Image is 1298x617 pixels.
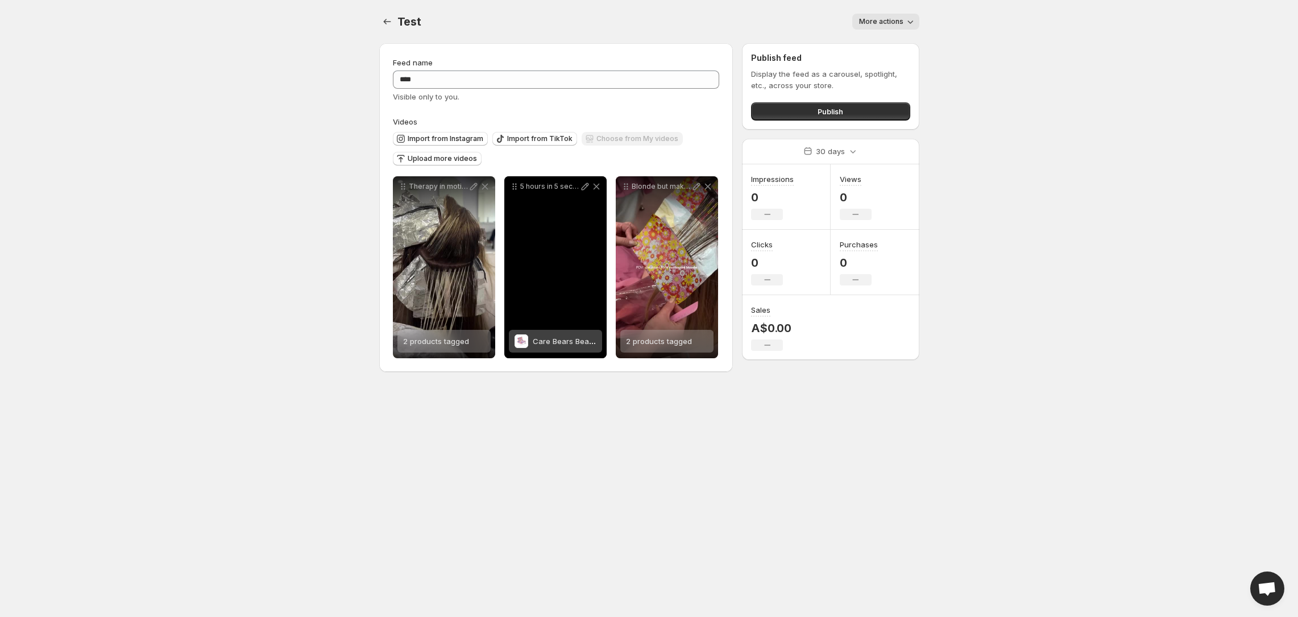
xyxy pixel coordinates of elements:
[816,146,845,157] p: 30 days
[840,256,878,270] p: 0
[751,68,910,91] p: Display the feed as a carousel, spotlight, etc., across your store.
[852,14,919,30] button: More actions
[393,152,482,165] button: Upload more videos
[751,256,783,270] p: 0
[751,52,910,64] h2: Publish feed
[840,191,872,204] p: 0
[533,337,864,346] span: Care Bears Bearly Awake - Long Wide (Pre-Cut-Pop-Up Hair Foil) 300 Sheets - 15cm x 35cm
[1250,572,1284,606] div: Open chat
[616,176,718,358] div: Blonde but make it sculpted For [PERSON_NAME] we created a contoured blonde lived in brightness w...
[504,176,607,358] div: 5 hours in 5 seconds You just cant beat a bright blonde [PERSON_NAME] reveal you cant Using origi...
[408,134,483,143] span: Import from Instagram
[751,191,794,204] p: 0
[393,176,495,358] div: Therapy in motion one foil at a time foilplacement foiling foilremoval satisfying satifyingvideos...
[840,173,861,185] h3: Views
[507,134,573,143] span: Import from TikTok
[626,337,692,346] span: 2 products tagged
[751,173,794,185] h3: Impressions
[408,154,477,163] span: Upload more videos
[751,102,910,121] button: Publish
[515,334,528,348] img: Care Bears Bearly Awake - Long Wide (Pre-Cut-Pop-Up Hair Foil) 300 Sheets - 15cm x 35cm
[379,14,395,30] button: Settings
[520,182,579,191] p: 5 hours in 5 seconds You just cant beat a bright blonde [PERSON_NAME] reveal you cant Using origi...
[393,117,417,126] span: Videos
[859,17,903,26] span: More actions
[409,182,468,191] p: Therapy in motion one foil at a time foilplacement foiling foilremoval satisfying satifyingvideos...
[840,239,878,250] h3: Purchases
[818,106,843,117] span: Publish
[393,92,459,101] span: Visible only to you.
[751,304,770,316] h3: Sales
[492,132,577,146] button: Import from TikTok
[751,321,791,335] p: A$0.00
[393,58,433,67] span: Feed name
[632,182,691,191] p: Blonde but make it sculpted For [PERSON_NAME] we created a contoured blonde lived in brightness w...
[397,15,421,28] span: Test
[393,132,488,146] button: Import from Instagram
[403,337,469,346] span: 2 products tagged
[751,239,773,250] h3: Clicks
